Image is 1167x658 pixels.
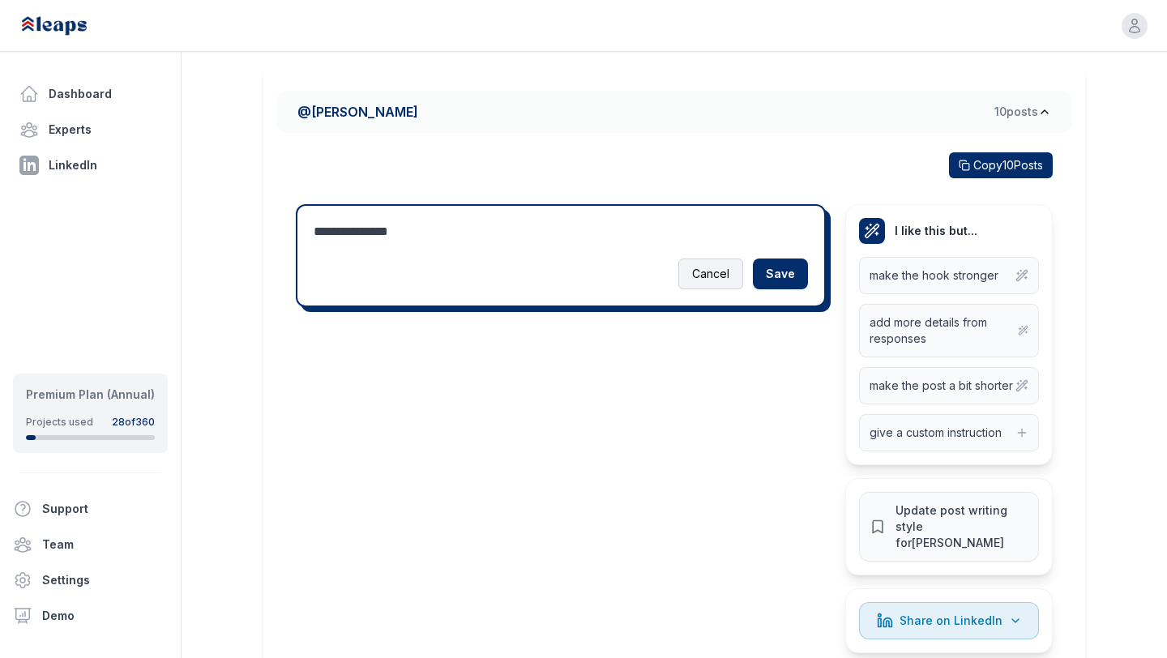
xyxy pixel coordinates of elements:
span: give a custom instruction [870,425,1002,441]
button: add more details from responses [859,304,1039,357]
a: Experts [13,113,168,146]
div: Premium Plan (Annual) [26,387,155,403]
button: Save [753,258,808,289]
button: give a custom instruction [859,414,1039,451]
span: make the post a bit shorter [870,378,1013,394]
span: Copy 10 Posts [973,157,1043,173]
a: Dashboard [13,78,168,110]
span: add more details from responses [870,314,1018,347]
a: Team [6,528,174,561]
span: Share on LinkedIn [900,613,1002,629]
button: make the post a bit shorter [859,367,1039,404]
a: LinkedIn [13,149,168,182]
span: Update post writing style for [PERSON_NAME] [896,502,1028,551]
h4: I like this but... [859,218,1039,244]
img: Leaps [19,8,123,44]
a: Settings [6,564,174,596]
div: Projects used [26,416,93,429]
div: 28 of 360 [112,416,155,429]
button: Share on LinkedIn [859,602,1039,639]
span: @ [PERSON_NAME] [297,102,418,122]
button: make the hook stronger [859,257,1039,294]
button: Support [6,493,161,525]
span: make the hook stronger [870,267,998,284]
button: Copy10Posts [949,152,1053,178]
button: Cancel [678,258,743,289]
span: 10 post s [994,104,1038,120]
button: Update post writing style for[PERSON_NAME] [859,492,1039,562]
button: @[PERSON_NAME]10posts [276,91,1072,133]
a: Demo [6,600,174,632]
